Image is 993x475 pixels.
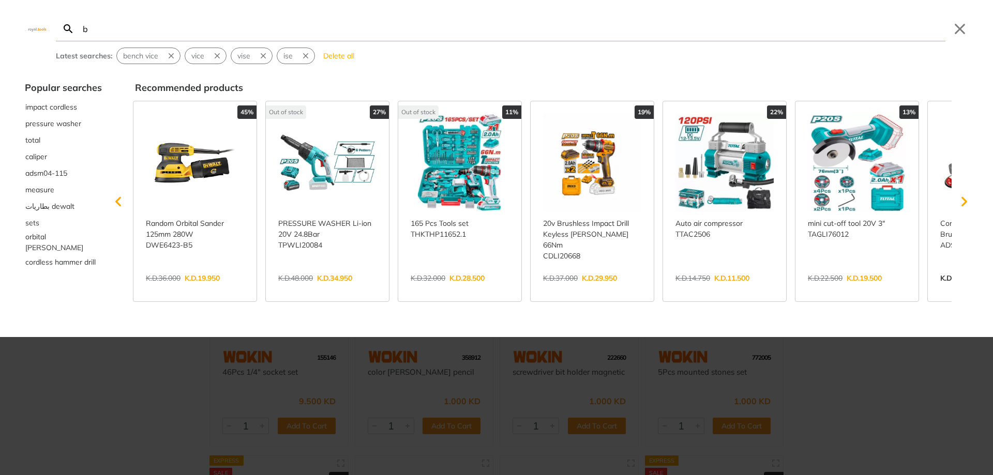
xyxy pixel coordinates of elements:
[135,81,968,95] div: Recommended products
[301,51,310,60] svg: Remove suggestion: ise
[191,51,204,62] span: vice
[767,105,786,119] div: 22%
[25,214,102,231] div: Suggestion: sets
[319,48,358,64] button: Delete all
[299,48,314,64] button: Remove suggestion: ise
[25,168,67,179] span: adsm04-115
[398,105,439,119] div: Out of stock
[25,257,96,268] span: cordless hammer drill
[62,23,74,35] svg: Search
[25,198,102,214] button: Select suggestion: بطاريات dewalt
[116,48,180,64] div: Suggestion: bench vice
[25,231,102,254] div: Suggestion: orbital sande
[117,48,164,64] button: Select suggestion: bench vice
[25,201,74,212] span: بطاريات dewalt
[81,17,945,41] input: Search…
[266,105,306,119] div: Out of stock
[25,185,54,195] span: measure
[635,105,654,119] div: 19%
[277,48,299,64] button: Select suggestion: ise
[954,191,974,212] svg: Scroll right
[25,102,77,113] span: impact cordless
[108,191,129,212] svg: Scroll left
[25,181,102,198] button: Select suggestion: measure
[231,48,257,64] button: Select suggestion: vise
[370,105,389,119] div: 27%
[25,132,102,148] div: Suggestion: total
[210,48,226,64] button: Remove suggestion: vice
[25,254,102,270] button: Select suggestion: cordless hammer drill
[123,51,158,62] span: bench vice
[185,48,227,64] div: Suggestion: vice
[283,51,293,62] span: ise
[25,99,102,115] button: Select suggestion: impact cordless
[952,21,968,37] button: Close
[185,48,210,64] button: Select suggestion: vice
[25,214,102,231] button: Select suggestion: sets
[25,115,102,132] div: Suggestion: pressure washer
[25,232,101,253] span: orbital [PERSON_NAME]
[213,51,222,60] svg: Remove suggestion: vice
[25,148,102,165] div: Suggestion: caliper
[164,48,180,64] button: Remove suggestion: bench vice
[25,218,39,228] span: sets
[25,81,102,95] div: Popular searches
[25,198,102,214] div: Suggestion: بطاريات dewalt
[257,48,272,64] button: Remove suggestion: vise
[899,105,919,119] div: 13%
[25,165,102,181] button: Select suggestion: adsm04-115
[231,48,273,64] div: Suggestion: vise
[25,132,102,148] button: Select suggestion: total
[25,115,102,132] button: Select suggestion: pressure washer
[237,105,257,119] div: 45%
[167,51,176,60] svg: Remove suggestion: bench vice
[25,231,102,254] button: Select suggestion: orbital sande
[25,254,102,270] div: Suggestion: cordless hammer drill
[25,181,102,198] div: Suggestion: measure
[502,105,521,119] div: 11%
[25,99,102,115] div: Suggestion: impact cordless
[25,26,50,31] img: Close
[25,118,81,129] span: pressure washer
[25,148,102,165] button: Select suggestion: caliper
[259,51,268,60] svg: Remove suggestion: vise
[25,135,40,146] span: total
[25,151,47,162] span: caliper
[25,165,102,181] div: Suggestion: adsm04-115
[56,51,112,62] div: Latest searches:
[277,48,315,64] div: Suggestion: ise
[237,51,250,62] span: vise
